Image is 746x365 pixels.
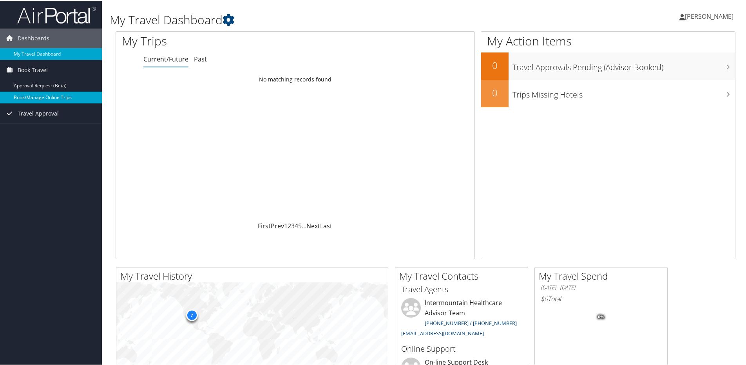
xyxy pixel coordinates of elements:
span: Book Travel [18,60,48,79]
div: 7 [186,309,197,320]
a: Prev [271,221,284,229]
a: Current/Future [143,54,188,63]
h6: [DATE] - [DATE] [541,283,661,291]
span: $0 [541,294,548,302]
h3: Online Support [401,343,522,354]
img: airportal-logo.png [17,5,96,23]
h3: Trips Missing Hotels [512,85,735,99]
a: 3 [291,221,295,229]
h2: 0 [481,85,509,99]
a: [PERSON_NAME] [679,4,741,27]
a: 1 [284,221,288,229]
a: 4 [295,221,298,229]
h3: Travel Approvals Pending (Advisor Booked) [512,57,735,72]
a: Next [306,221,320,229]
a: First [258,221,271,229]
span: Travel Approval [18,103,59,123]
a: Past [194,54,207,63]
h2: My Travel Spend [539,269,667,282]
a: [PHONE_NUMBER] / [PHONE_NUMBER] [425,319,517,326]
h1: My Travel Dashboard [110,11,531,27]
a: 0Travel Approvals Pending (Advisor Booked) [481,52,735,79]
h2: My Travel History [120,269,388,282]
li: Intermountain Healthcare Advisor Team [397,297,526,339]
a: 5 [298,221,302,229]
h1: My Action Items [481,32,735,49]
h6: Total [541,294,661,302]
h1: My Trips [122,32,319,49]
h3: Travel Agents [401,283,522,294]
span: … [302,221,306,229]
a: Last [320,221,332,229]
td: No matching records found [116,72,474,86]
span: Dashboards [18,28,49,47]
span: [PERSON_NAME] [685,11,733,20]
a: 2 [288,221,291,229]
tspan: 0% [598,314,604,319]
h2: 0 [481,58,509,71]
a: [EMAIL_ADDRESS][DOMAIN_NAME] [401,329,484,336]
h2: My Travel Contacts [399,269,528,282]
a: 0Trips Missing Hotels [481,79,735,107]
